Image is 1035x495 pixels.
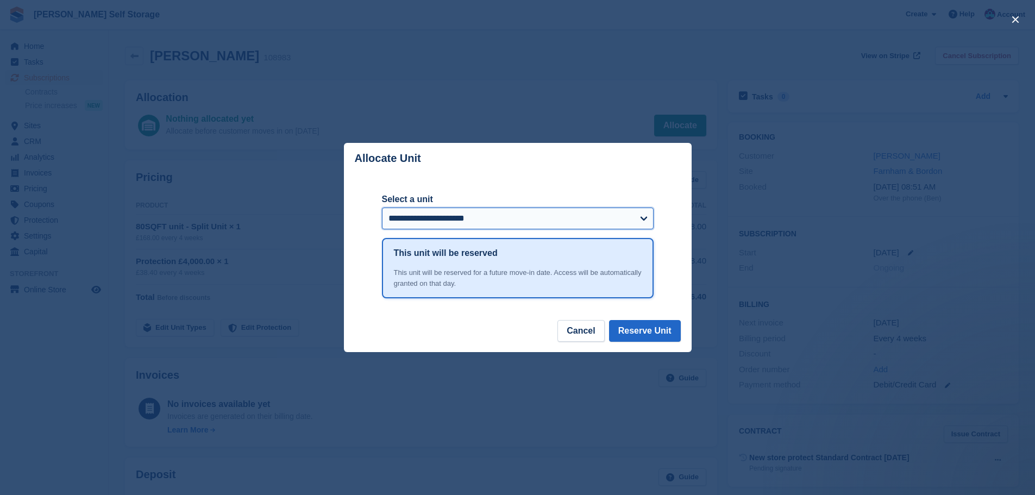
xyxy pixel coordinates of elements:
p: Allocate Unit [355,152,421,165]
button: Cancel [557,320,604,342]
h1: This unit will be reserved [394,247,498,260]
button: close [1007,11,1024,28]
label: Select a unit [382,193,654,206]
button: Reserve Unit [609,320,681,342]
div: This unit will be reserved for a future move-in date. Access will be automatically granted on tha... [394,267,642,289]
